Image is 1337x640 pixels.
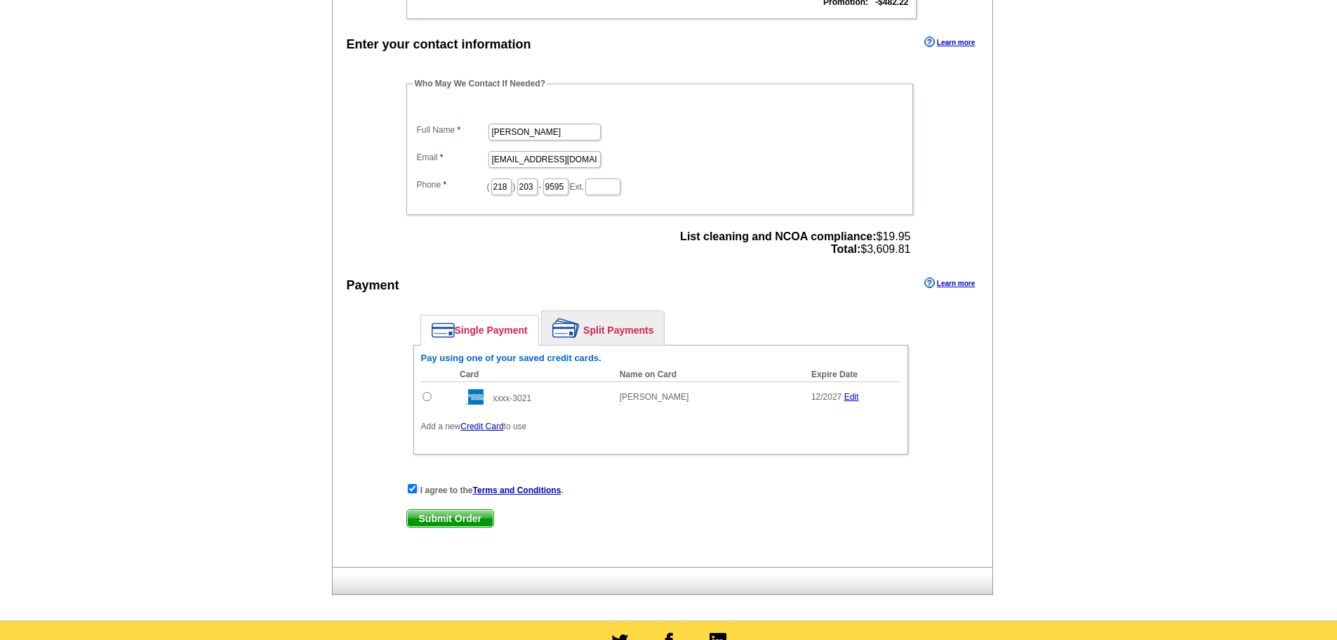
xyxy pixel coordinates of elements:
img: amex.gif [460,389,484,405]
dd: ( ) - Ext. [413,175,906,197]
span: [PERSON_NAME] [620,392,689,402]
strong: I agree to the . [420,485,564,495]
strong: List cleaning and NCOA compliance: [680,230,876,242]
h6: Pay using one of your saved credit cards. [421,353,900,364]
label: Email [417,151,487,164]
th: Expire Date [804,367,900,382]
span: Submit Order [407,510,493,527]
img: split-payment.png [552,318,580,338]
label: Full Name [417,124,487,136]
a: Learn more [924,37,975,48]
a: Single Payment [421,315,538,345]
a: Terms and Conditions [473,485,561,495]
span: 12/2027 [811,392,842,402]
img: single-payment.png [432,322,455,338]
th: Card [453,367,613,382]
a: Split Payments [542,311,664,345]
span: $19.95 $3,609.81 [680,230,910,256]
span: xxxx-3021 [493,393,531,403]
a: Edit [844,392,859,402]
a: Credit Card [460,422,503,431]
label: Phone [417,178,487,191]
th: Name on Card [613,367,804,382]
a: Learn more [924,277,975,289]
div: Enter your contact information [347,35,531,54]
p: Add a new to use [421,420,900,433]
strong: Total: [831,243,860,255]
legend: Who May We Contact If Needed? [413,77,547,90]
iframe: LiveChat chat widget [1056,313,1337,640]
div: Payment [347,276,399,295]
